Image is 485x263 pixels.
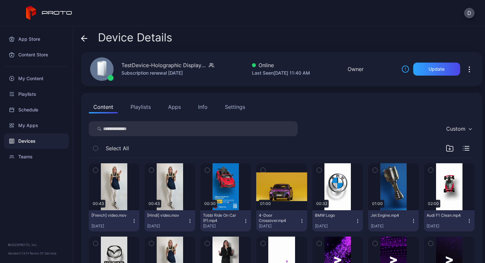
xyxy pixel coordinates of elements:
[4,31,69,47] a: App Store
[106,144,129,152] span: Select All
[429,66,445,72] div: Update
[4,102,69,118] a: Schedule
[8,242,65,247] div: © 2025 PROTO, Inc.
[29,251,56,255] a: Terms Of Service
[427,213,462,218] div: Audi F1 Clean.mp4
[200,210,251,231] button: Tobbi Ride On Car (P).mp4[DATE]
[259,224,299,229] div: [DATE]
[194,100,212,113] button: Info
[198,103,208,111] div: Info
[4,149,69,165] a: Teams
[252,69,310,77] div: Last Seen [DATE] 11:40 AM
[413,63,460,76] button: Update
[89,100,118,113] button: Content
[126,100,155,113] button: Playlists
[4,47,69,63] a: Content Store
[256,210,307,231] button: 4-Door Crossover.mp4[DATE]
[91,224,132,229] div: [DATE]
[4,71,69,86] a: My Content
[164,100,185,113] button: Apps
[259,213,295,223] div: 4-Door Crossover.mp4
[145,210,195,231] button: [Hindi] video.mov[DATE]
[371,213,407,218] div: Jet Engine.mp4
[98,31,172,44] span: Device Details
[203,213,239,223] div: Tobbi Ride On Car (P).mp4
[446,125,465,132] div: Custom
[315,224,355,229] div: [DATE]
[427,224,467,229] div: [DATE]
[225,103,245,111] div: Settings
[312,210,363,231] button: BMW Logo[DATE]
[252,61,310,69] div: Online
[348,65,364,73] div: Owner
[443,121,475,136] button: Custom
[121,69,214,77] div: Subscription renewal [DATE]
[424,210,475,231] button: Audi F1 Clean.mp4[DATE]
[4,86,69,102] a: Playlists
[368,210,419,231] button: Jet Engine.mp4[DATE]
[464,8,475,18] button: D
[91,213,127,218] div: [French] video.mov
[4,133,69,149] a: Devices
[220,100,250,113] button: Settings
[89,210,139,231] button: [French] video.mov[DATE]
[147,224,187,229] div: [DATE]
[4,118,69,133] a: My Apps
[8,251,29,255] span: Version 1.13.1 •
[371,224,411,229] div: [DATE]
[203,224,243,229] div: [DATE]
[147,213,183,218] div: [Hindi] video.mov
[315,213,351,218] div: BMW Logo
[121,61,206,69] div: TestDevice-Holographic Display-[GEOGRAPHIC_DATA]-500West-Showcase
